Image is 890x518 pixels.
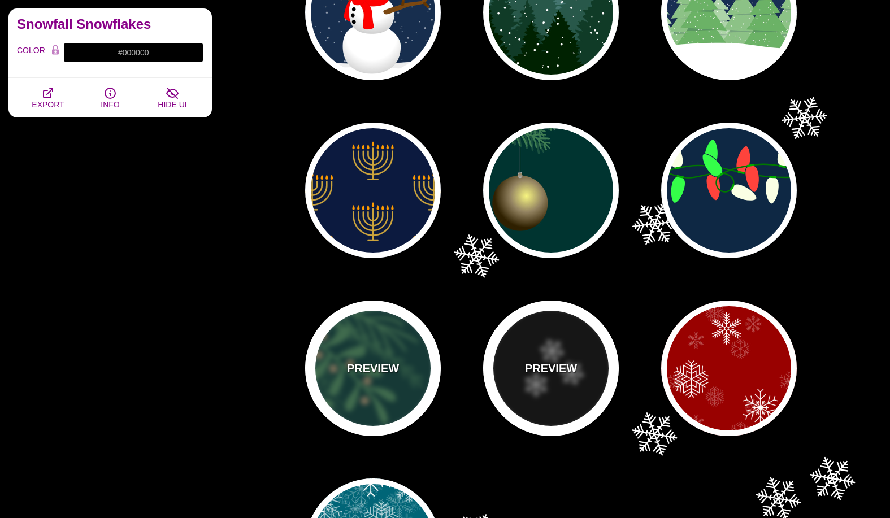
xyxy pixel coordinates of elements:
span: HIDE UI [158,100,186,109]
p: PREVIEW [347,360,399,377]
button: Color Lock [47,43,64,59]
button: INFO [79,78,141,117]
span: INFO [101,100,119,109]
button: HIDE UI [141,78,203,117]
button: PREVIEWvarious vector plants [305,301,441,436]
button: Christmas lights drawn in vector art [661,123,797,258]
button: vector menorahs in alternating grid on dark blue background [305,123,441,258]
p: PREVIEW [525,360,577,377]
button: snowflakes in a pattern on red background [661,301,797,436]
button: PREVIEWwhite snowflakes on black background [483,301,619,436]
span: EXPORT [32,100,64,109]
label: COLOR [17,43,47,62]
button: EXPORT [17,78,79,117]
button: gold tree ornament hanging from pine branch in vector [483,123,619,258]
h2: Snowfall Snowflakes [17,20,203,29]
